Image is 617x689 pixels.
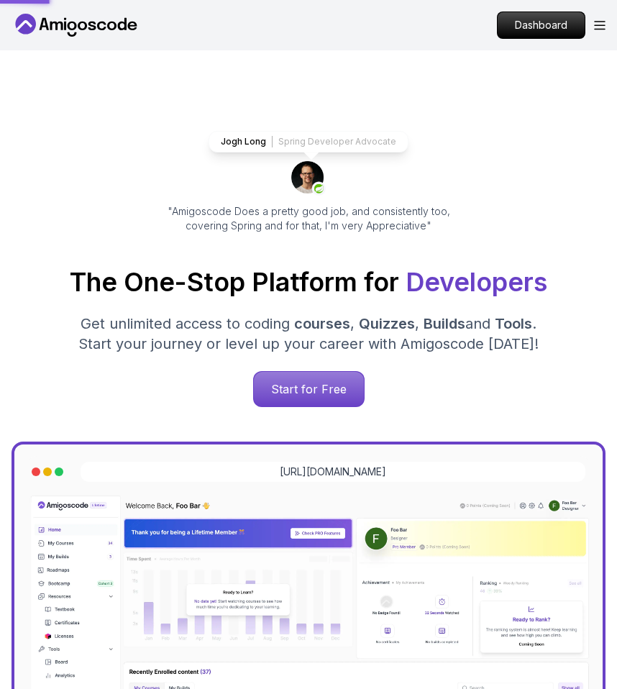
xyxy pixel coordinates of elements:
[253,371,365,407] a: Start for Free
[147,204,470,233] p: "Amigoscode Does a pretty good job, and consistently too, covering Spring and for that, I'm very ...
[498,12,585,38] p: Dashboard
[280,465,386,479] a: [URL][DOMAIN_NAME]
[67,314,550,354] p: Get unlimited access to coding , , and . Start your journey or level up your career with Amigosco...
[221,136,266,147] p: Jogh Long
[254,372,364,406] p: Start for Free
[406,266,547,298] span: Developers
[497,12,585,39] a: Dashboard
[424,315,465,332] span: Builds
[359,315,415,332] span: Quizzes
[294,315,350,332] span: courses
[594,21,605,30] button: Open Menu
[495,315,532,332] span: Tools
[278,136,396,147] p: Spring Developer Advocate
[291,161,326,196] img: josh long
[12,268,605,296] h1: The One-Stop Platform for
